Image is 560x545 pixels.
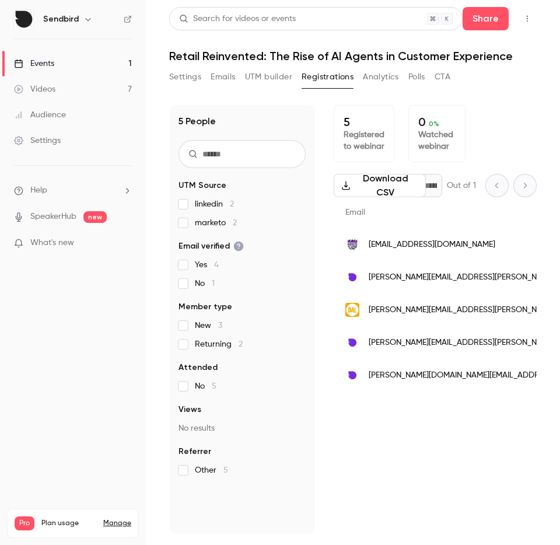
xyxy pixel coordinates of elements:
[345,336,359,350] img: sendbird.com
[14,109,66,121] div: Audience
[463,7,509,30] button: Share
[195,320,222,331] span: New
[178,180,306,476] section: facet-groups
[30,184,47,197] span: Help
[195,278,215,289] span: No
[195,464,228,476] span: Other
[118,238,132,249] iframe: Noticeable Trigger
[179,13,296,25] div: Search for videos or events
[178,422,306,434] p: No results
[334,174,426,197] button: Download CSV
[345,237,359,251] img: kings.com
[435,68,450,86] button: CTA
[169,68,201,86] button: Settings
[195,198,234,210] span: linkedin
[30,237,74,249] span: What's new
[14,58,54,69] div: Events
[178,180,226,191] span: UTM Source
[14,135,61,146] div: Settings
[212,382,216,390] span: 5
[408,68,425,86] button: Polls
[169,49,537,63] h1: Retail Reinvented: The Rise of AI Agents in Customer Experience
[223,466,228,474] span: 5
[195,380,216,392] span: No
[447,180,476,191] p: Out of 1
[302,68,353,86] button: Registrations
[344,115,384,129] p: 5
[345,303,359,317] img: dal.ca
[195,259,219,271] span: Yes
[178,362,218,373] span: Attended
[178,114,216,128] h1: 5 People
[178,240,244,252] span: Email verified
[15,516,34,530] span: Pro
[178,446,211,457] span: Referrer
[41,519,96,528] span: Plan usage
[418,129,456,152] p: Watched webinar
[211,68,235,86] button: Emails
[212,280,215,288] span: 1
[43,13,79,25] h6: Sendbird
[178,301,232,313] span: Member type
[178,404,201,415] span: Views
[195,217,237,229] span: marketo
[230,200,234,208] span: 2
[345,208,365,216] span: Email
[14,83,55,95] div: Videos
[103,519,131,528] a: Manage
[245,68,292,86] button: UTM builder
[429,120,439,128] span: 0 %
[369,239,495,251] span: [EMAIL_ADDRESS][DOMAIN_NAME]
[233,219,237,227] span: 2
[83,211,107,223] span: new
[363,68,399,86] button: Analytics
[345,368,359,382] img: sendbird.com
[14,184,132,197] li: help-dropdown-opener
[345,270,359,284] img: sendbird.com
[239,340,243,348] span: 2
[418,115,456,129] p: 0
[15,10,33,29] img: Sendbird
[214,261,219,269] span: 4
[344,129,384,152] p: Registered to webinar
[218,322,222,330] span: 3
[195,338,243,350] span: Returning
[30,211,76,223] a: SpeakerHub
